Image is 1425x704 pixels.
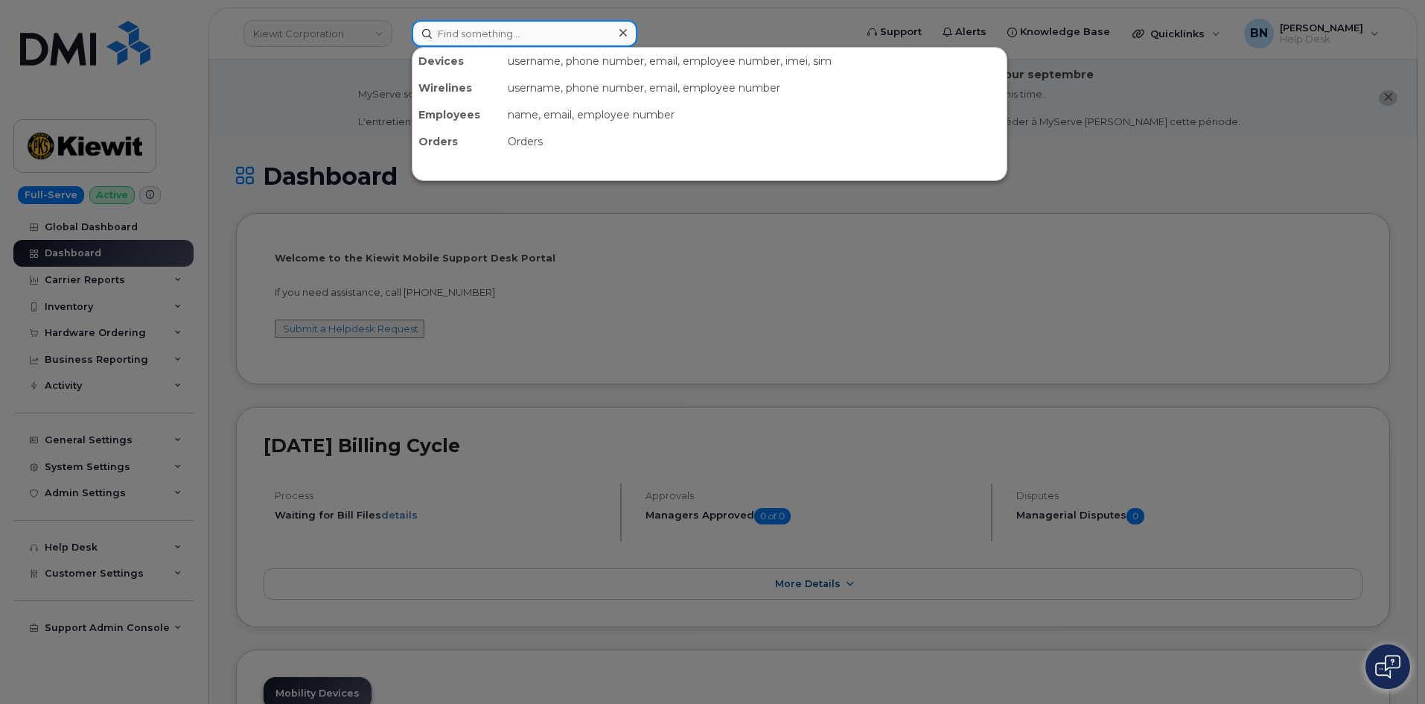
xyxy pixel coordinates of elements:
[412,74,502,101] div: Wirelines
[502,74,1007,101] div: username, phone number, email, employee number
[412,128,502,155] div: Orders
[502,48,1007,74] div: username, phone number, email, employee number, imei, sim
[412,48,502,74] div: Devices
[412,101,502,128] div: Employees
[502,101,1007,128] div: name, email, employee number
[502,128,1007,155] div: Orders
[1375,655,1400,679] img: Open chat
